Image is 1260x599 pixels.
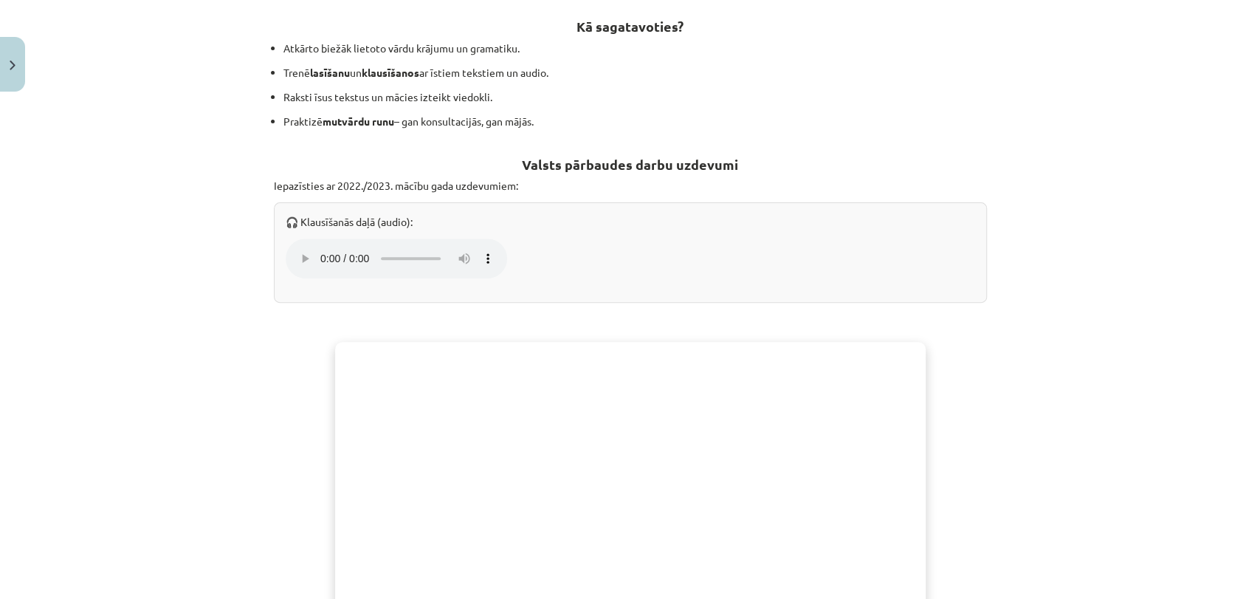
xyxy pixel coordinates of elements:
p: Praktizē – gan konsultacijās, gan mājās. [283,114,987,129]
p: Trenē un ar īstiem tekstiem un audio. [283,65,987,81]
strong: Kā sagatavoties? [576,18,684,35]
audio: Jūsu pārlūkprogramma neatbalsta audio atskaņotāju. [286,239,507,278]
strong: klausīšanos [362,66,419,79]
strong: Valsts pārbaudes darbu uzdevumi [522,156,738,173]
p: Raksti īsus tekstus un mācies izteikt viedokli. [283,89,987,105]
p: Atkārto biežāk lietoto vārdu krājumu un gramatiku. [283,41,987,56]
img: icon-close-lesson-0947bae3869378f0d4975bcd49f059093ad1ed9edebbc8119c70593378902aed.svg [10,61,16,70]
strong: lasīšanu [310,66,350,79]
p: 🎧 Klausīšanās daļā (audio): [286,214,975,230]
p: Iepazīsties ar 2022./2023. mācību gada uzdevumiem: [274,178,987,194]
strong: mutvārdu runu [323,114,394,128]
